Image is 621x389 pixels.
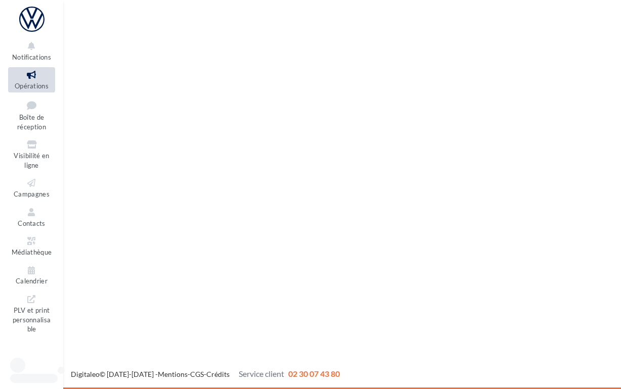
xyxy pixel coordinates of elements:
span: Campagnes [14,190,50,198]
button: Notifications [8,38,55,63]
span: Boîte de réception [17,113,46,131]
a: Opérations [8,67,55,92]
span: Médiathèque [12,248,52,256]
a: Crédits [206,370,230,378]
a: Mentions [158,370,188,378]
span: Service client [239,369,284,378]
a: Campagnes [8,175,55,200]
a: Médiathèque [8,233,55,258]
span: © [DATE]-[DATE] - - - [71,370,340,378]
a: PLV et print personnalisable [8,291,55,335]
a: Calendrier [8,263,55,287]
a: Visibilité en ligne [8,137,55,171]
a: Contacts [8,205,55,229]
span: Contacts [18,219,46,227]
a: CGS [190,370,204,378]
span: Opérations [15,82,49,90]
a: Digitaleo [71,370,100,378]
span: 02 30 07 43 80 [288,369,340,378]
span: Notifications [12,53,51,61]
span: PLV et print personnalisable [13,304,51,333]
span: Calendrier [16,277,48,285]
a: Boîte de réception [8,96,55,133]
span: Visibilité en ligne [14,152,49,169]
